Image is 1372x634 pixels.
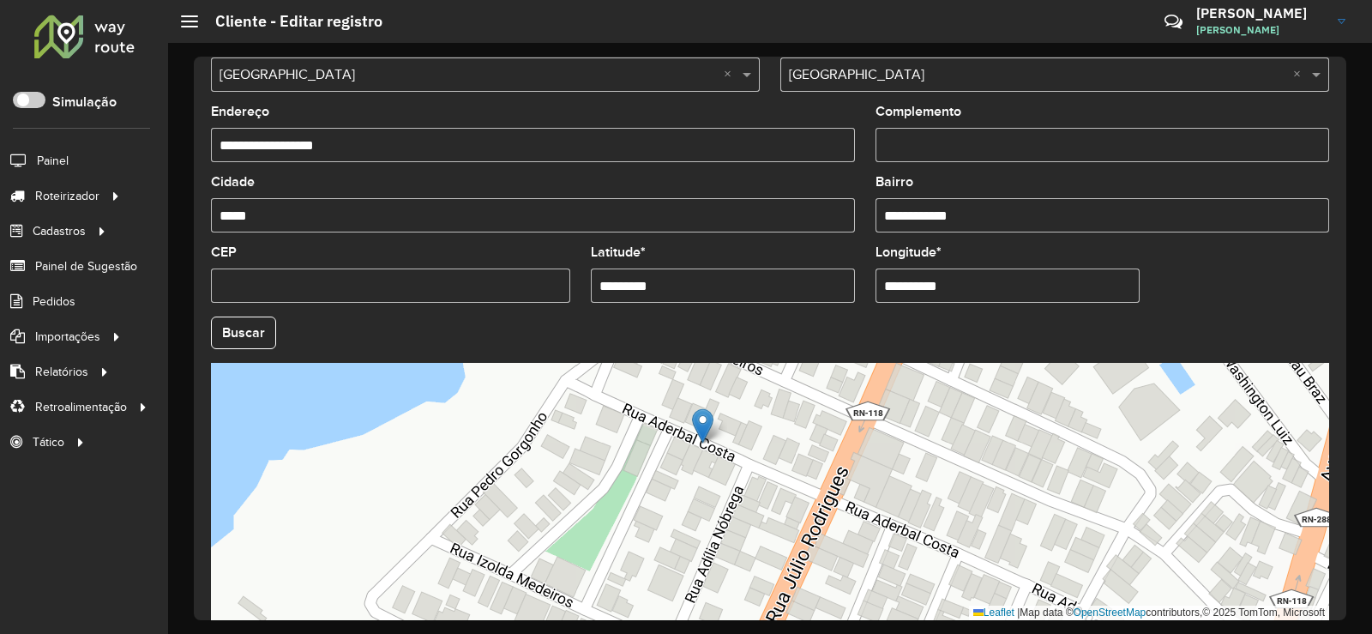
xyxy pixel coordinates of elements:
[591,242,646,263] label: Latitude
[52,92,117,112] label: Simulação
[876,172,913,192] label: Bairro
[35,398,127,416] span: Retroalimentação
[211,172,255,192] label: Cidade
[1196,22,1325,38] span: [PERSON_NAME]
[211,242,237,263] label: CEP
[35,328,100,346] span: Importações
[1293,64,1308,85] span: Clear all
[211,317,276,349] button: Buscar
[35,363,88,381] span: Relatórios
[876,242,942,263] label: Longitude
[876,101,961,122] label: Complemento
[35,187,99,205] span: Roteirizador
[198,12,382,31] h2: Cliente - Editar registro
[35,257,137,275] span: Painel de Sugestão
[1155,3,1192,40] a: Contato Rápido
[1196,5,1325,21] h3: [PERSON_NAME]
[969,606,1329,620] div: Map data © contributors,© 2025 TomTom, Microsoft
[1074,607,1146,619] a: OpenStreetMap
[33,293,75,311] span: Pedidos
[692,408,713,444] img: Marker
[211,101,269,122] label: Endereço
[37,152,69,170] span: Painel
[33,222,86,240] span: Cadastros
[1017,607,1020,619] span: |
[33,433,64,451] span: Tático
[973,607,1014,619] a: Leaflet
[724,64,738,85] span: Clear all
